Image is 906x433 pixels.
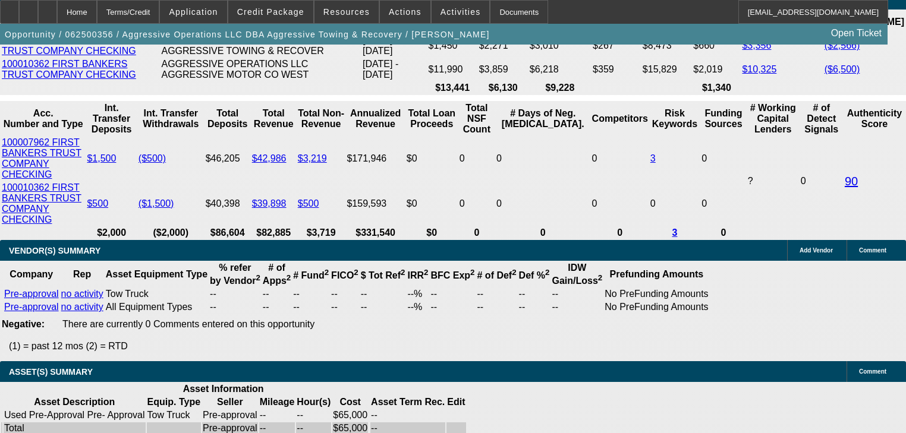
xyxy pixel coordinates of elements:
[160,1,227,23] button: Application
[209,301,261,313] td: --
[459,137,495,181] td: 0
[693,34,740,57] td: $660
[407,288,429,300] td: --%
[389,7,421,17] span: Actions
[147,396,201,408] th: Equip. Type
[323,7,370,17] span: Resources
[605,289,708,299] div: No PreFunding Amounts
[5,30,490,39] span: Opportunity / 062500356 / Aggressive Operations LLC DBA Aggressive Towing & Recovery / [PERSON_NAME]
[598,273,602,282] sup: 2
[551,288,603,300] td: --
[347,198,404,209] div: $159,593
[742,64,776,74] a: $10,325
[297,227,345,239] th: $3,719
[346,227,404,239] th: $331,540
[800,137,843,226] td: 0
[701,137,746,181] td: 0
[747,102,799,135] th: # Working Capital Lenders
[825,40,860,50] a: ($2,566)
[252,153,287,163] a: $42,986
[252,198,287,208] a: $39,898
[256,273,260,282] sup: 2
[210,263,260,286] b: % refer by Vendor
[592,182,649,226] td: 0
[693,82,740,94] th: $1,340
[701,102,746,135] th: Funding Sources
[844,102,905,135] th: Authenticity Score
[800,247,833,254] span: Add Vendor
[4,289,59,299] a: Pre-approval
[139,198,174,208] a: ($1,500)
[406,227,458,239] th: $0
[370,396,445,408] th: Asset Term Recommendation
[518,288,550,300] td: --
[259,409,295,421] td: --
[592,58,641,81] td: $359
[605,302,708,312] div: No PreFunding Amounts
[650,182,700,226] td: 0
[161,58,361,81] td: AGGRESSIVE OPERATIONS LLC AGGRESSIVE MOTOR CO WEST
[650,102,700,135] th: Risk Keywords
[371,397,445,407] b: Asset Term Rec.
[251,227,296,239] th: $82,885
[2,319,45,329] b: Negative:
[293,270,329,280] b: # Fund
[380,1,430,23] button: Actions
[251,102,296,135] th: Total Revenue
[701,227,746,239] th: 0
[9,341,906,352] p: (1) = past 12 mos (2) = RTD
[325,268,329,277] sup: 2
[441,7,481,17] span: Activities
[62,319,314,329] span: There are currently 0 Comments entered on this opportunity
[407,301,429,313] td: --%
[428,82,477,94] th: $13,441
[354,268,358,277] sup: 2
[477,270,517,280] b: # of Def
[138,227,204,239] th: ($2,000)
[10,269,53,279] b: Company
[2,182,81,225] a: 100010362 FIRST BANKERS TRUST COMPANY CHECKING
[406,102,458,135] th: Total Loan Proceeds
[496,227,590,239] th: 0
[825,64,860,74] a: ($6,500)
[2,59,136,80] a: 100010362 FIRST BANKERS TRUST COMPANY CHECKING
[314,1,379,23] button: Resources
[360,288,406,300] td: --
[139,153,166,163] a: ($500)
[86,102,136,135] th: Int. Transfer Deposits
[9,246,100,255] span: VENDOR(S) SUMMARY
[262,301,291,313] td: --
[1,102,85,135] th: Acc. Number and Type
[430,288,475,300] td: --
[260,397,295,407] b: Mileage
[407,270,428,280] b: IRR
[105,288,208,300] td: Tow Truck
[292,301,329,313] td: --
[61,289,103,299] a: no activity
[479,58,528,81] td: $3,859
[406,182,458,226] td: $0
[424,268,428,277] sup: 2
[859,368,886,375] span: Comment
[34,397,115,407] b: Asset Description
[297,397,331,407] b: Hour(s)
[169,7,218,17] span: Application
[332,409,368,421] td: $65,000
[361,270,405,280] b: $ Tot Ref
[209,288,261,300] td: --
[430,270,474,280] b: BFC Exp
[529,58,591,81] td: $6,218
[262,288,291,300] td: --
[592,102,649,135] th: Competitors
[331,301,359,313] td: --
[477,288,517,300] td: --
[205,182,250,226] td: $40,398
[106,269,207,279] b: Asset Equipment Type
[552,263,602,286] b: IDW Gain/Loss
[826,23,886,43] a: Open Ticket
[205,137,250,181] td: $46,205
[428,58,477,81] td: $11,990
[406,137,458,181] td: $0
[519,270,550,280] b: Def %
[205,227,250,239] th: $86,604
